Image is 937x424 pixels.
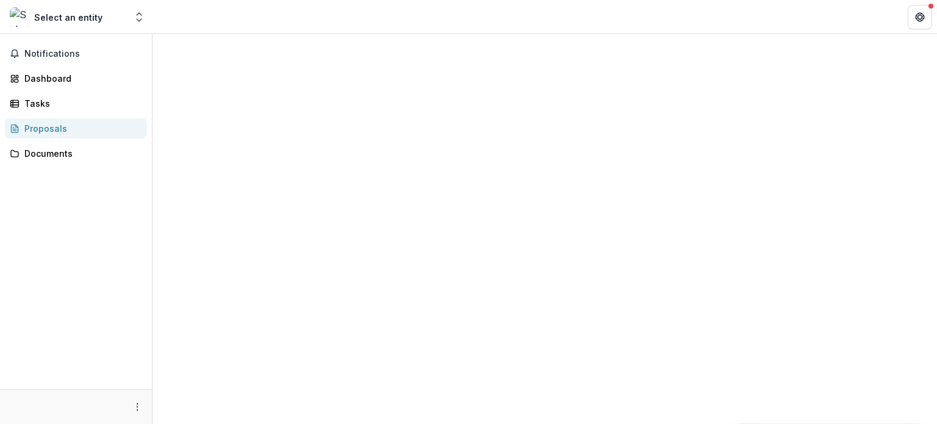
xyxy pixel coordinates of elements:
div: Tasks [24,97,137,110]
div: Dashboard [24,72,137,85]
button: Notifications [5,44,147,63]
div: Proposals [24,122,137,135]
span: Notifications [24,49,142,59]
img: Select an entity [10,7,29,27]
button: Open entity switcher [131,5,148,29]
div: Documents [24,147,137,160]
a: Proposals [5,118,147,138]
a: Tasks [5,93,147,113]
button: More [130,400,145,414]
a: Documents [5,143,147,163]
button: Get Help [908,5,932,29]
div: Select an entity [34,11,102,24]
a: Dashboard [5,68,147,88]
